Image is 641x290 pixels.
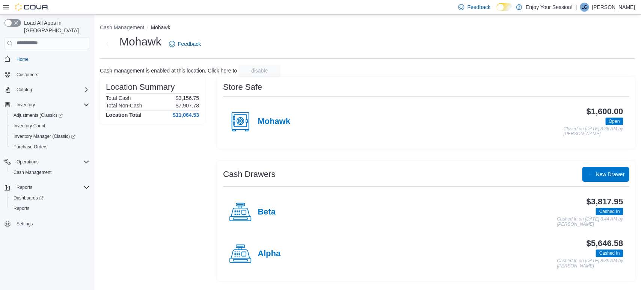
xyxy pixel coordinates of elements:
[8,167,92,178] button: Cash Management
[106,95,131,101] h6: Total Cash
[14,205,29,211] span: Reports
[17,72,38,78] span: Customers
[592,3,635,12] p: [PERSON_NAME]
[2,69,92,80] button: Customers
[17,159,39,165] span: Operations
[496,3,512,11] input: Dark Mode
[467,3,490,11] span: Feedback
[11,193,47,202] a: Dashboards
[14,219,36,228] a: Settings
[11,193,89,202] span: Dashboards
[609,118,620,125] span: Open
[14,85,89,94] span: Catalog
[14,169,51,175] span: Cash Management
[106,103,142,109] h6: Total Non-Cash
[258,117,290,127] h4: Mohawk
[2,182,92,193] button: Reports
[178,40,201,48] span: Feedback
[8,203,92,214] button: Reports
[557,217,623,227] p: Cashed In on [DATE] 8:44 AM by [PERSON_NAME]
[11,142,51,151] a: Purchase Orders
[106,112,142,118] h4: Location Total
[586,197,623,206] h3: $3,817.95
[8,131,92,142] a: Inventory Manager (Classic)
[580,3,589,12] div: Liam George
[2,54,92,65] button: Home
[2,218,92,229] button: Settings
[14,133,75,139] span: Inventory Manager (Classic)
[563,127,623,137] p: Closed on [DATE] 8:36 AM by [PERSON_NAME]
[17,56,29,62] span: Home
[526,3,573,12] p: Enjoy Your Session!
[11,132,89,141] span: Inventory Manager (Classic)
[11,111,66,120] a: Adjustments (Classic)
[14,144,48,150] span: Purchase Orders
[14,85,35,94] button: Catalog
[586,239,623,248] h3: $5,646.58
[238,65,281,77] button: disable
[14,55,32,64] a: Home
[596,171,624,178] span: New Drawer
[11,121,89,130] span: Inventory Count
[596,249,623,257] span: Cashed In
[166,36,204,51] a: Feedback
[258,207,276,217] h4: Beta
[17,184,32,190] span: Reports
[258,249,281,259] h4: Alpha
[119,34,161,49] h1: Mohawk
[14,195,44,201] span: Dashboards
[599,208,620,215] span: Cashed In
[14,100,38,109] button: Inventory
[586,107,623,116] h3: $1,600.00
[14,183,89,192] span: Reports
[557,258,623,269] p: Cashed In on [DATE] 8:39 AM by [PERSON_NAME]
[100,24,144,30] button: Cash Management
[596,208,623,215] span: Cashed In
[15,3,49,11] img: Cova
[100,68,237,74] p: Cash management is enabled at this location. Click here to
[11,204,89,213] span: Reports
[581,3,587,12] span: LG
[17,102,35,108] span: Inventory
[575,3,577,12] p: |
[11,142,89,151] span: Purchase Orders
[8,142,92,152] button: Purchase Orders
[100,24,635,33] nav: An example of EuiBreadcrumbs
[14,70,89,79] span: Customers
[14,157,42,166] button: Operations
[173,112,199,118] h4: $11,064.53
[5,51,89,249] nav: Complex example
[223,83,262,92] h3: Store Safe
[223,170,275,179] h3: Cash Drawers
[2,157,92,167] button: Operations
[11,121,48,130] a: Inventory Count
[14,54,89,64] span: Home
[11,168,54,177] a: Cash Management
[582,167,629,182] button: New Drawer
[11,204,32,213] a: Reports
[2,100,92,110] button: Inventory
[605,118,623,125] span: Open
[106,83,175,92] h3: Location Summary
[599,250,620,257] span: Cashed In
[11,111,89,120] span: Adjustments (Classic)
[14,219,89,228] span: Settings
[17,87,32,93] span: Catalog
[14,100,89,109] span: Inventory
[176,103,199,109] p: $7,907.78
[8,121,92,131] button: Inventory Count
[14,112,63,118] span: Adjustments (Classic)
[151,24,170,30] button: Mohawk
[251,67,268,74] span: disable
[11,168,89,177] span: Cash Management
[8,110,92,121] a: Adjustments (Classic)
[21,19,89,34] span: Load All Apps in [GEOGRAPHIC_DATA]
[176,95,199,101] p: $3,156.75
[11,132,78,141] a: Inventory Manager (Classic)
[8,193,92,203] a: Dashboards
[17,221,33,227] span: Settings
[100,36,115,51] button: Next
[14,70,41,79] a: Customers
[14,123,45,129] span: Inventory Count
